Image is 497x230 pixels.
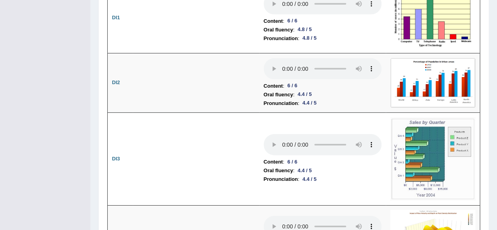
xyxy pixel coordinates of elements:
b: Content [264,82,283,90]
div: 4.4 / 5 [294,90,315,99]
b: DI2 [112,79,120,85]
div: 6 / 6 [284,158,300,166]
div: 6 / 6 [284,17,300,25]
b: Oral fluency [264,166,293,175]
li: : [264,166,381,175]
li: : [264,158,381,166]
li: : [264,175,381,184]
div: 4.8 / 5 [294,26,315,34]
b: Pronunciation [264,99,298,108]
b: Oral fluency [264,90,293,99]
li: : [264,82,381,90]
div: 4.4 / 5 [299,175,320,183]
div: 4.4 / 5 [294,166,315,175]
b: Pronunciation [264,175,298,184]
b: Content [264,158,283,166]
li: : [264,34,381,43]
div: 4.4 / 5 [299,99,320,107]
li: : [264,99,381,108]
b: DI1 [112,15,120,20]
b: Oral fluency [264,26,293,34]
b: Pronunciation [264,34,298,43]
div: 6 / 6 [284,82,300,90]
li: : [264,90,381,99]
li: : [264,17,381,26]
li: : [264,26,381,34]
b: Content [264,17,283,26]
b: DI3 [112,156,120,162]
div: 4.8 / 5 [299,34,320,42]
